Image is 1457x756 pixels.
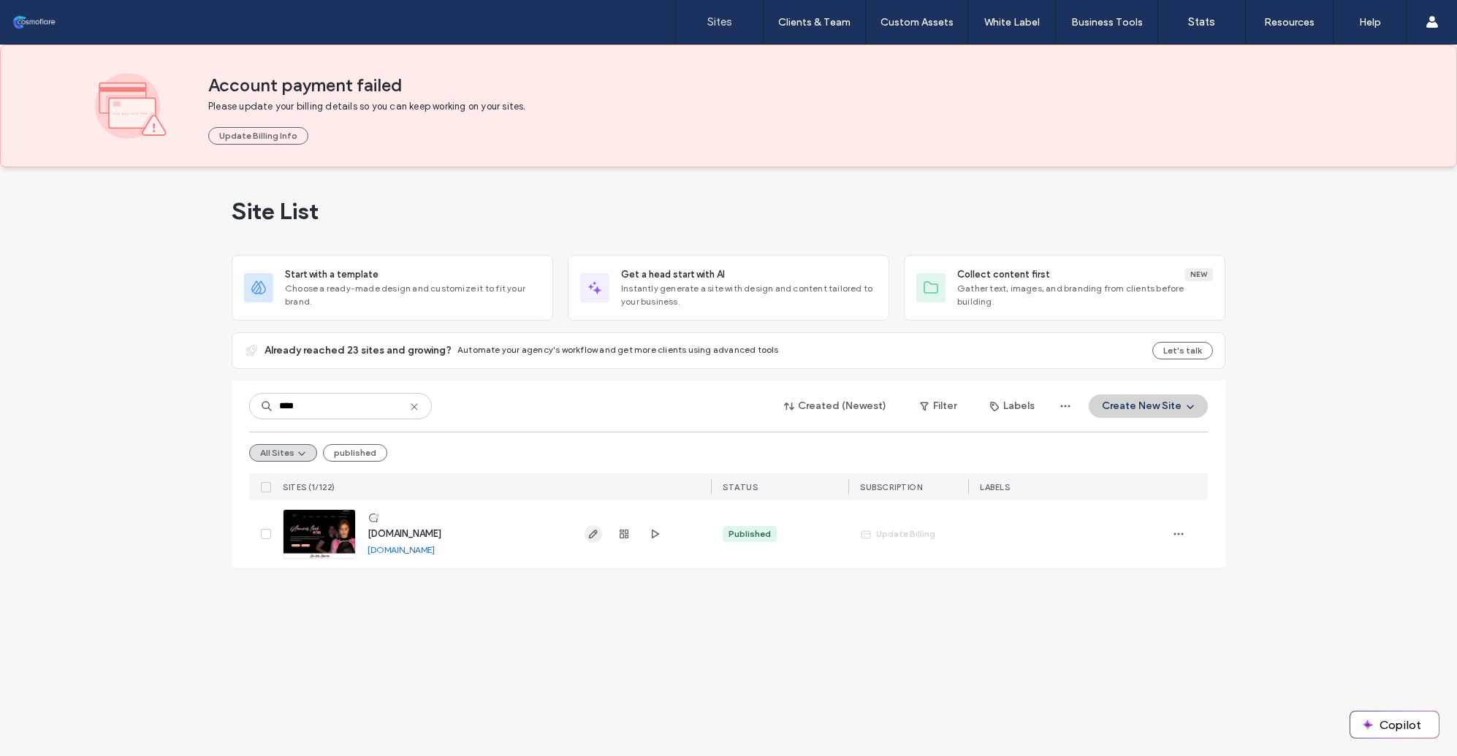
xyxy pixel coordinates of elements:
label: Sites [707,15,732,28]
div: Get a head start with AIInstantly generate a site with design and content tailored to your business. [568,255,889,321]
span: LABELS [980,482,1010,492]
span: Please update your billing details so you can keep working on your sites. [208,99,585,114]
button: Create New Site [1089,394,1208,418]
span: SUBSCRIPTION [860,482,922,492]
div: Start with a templateChoose a ready-made design and customize it to fit your brand. [232,255,553,321]
span: Help [34,10,64,23]
button: Filter [905,394,971,418]
button: Let's talk [1152,342,1213,359]
span: Automate your agency's workflow and get more clients using advanced tools [457,344,779,355]
button: Labels [977,394,1048,418]
div: Published [728,527,771,541]
span: Account payment failed [208,75,1362,96]
span: Site List [232,196,319,226]
a: [DOMAIN_NAME] [368,528,441,539]
button: published [323,444,387,462]
span: Start with a template [285,267,378,282]
span: Collect content first [957,267,1050,282]
div: New [1184,268,1213,281]
label: White Label [984,16,1040,28]
span: STATUS [723,482,758,492]
a: [DOMAIN_NAME] [368,544,435,555]
span: Choose a ready-made design and customize it to fit your brand. [285,282,541,308]
div: Collect content firstNewGather text, images, and branding from clients before building. [904,255,1225,321]
label: Help [1359,16,1381,28]
span: Already reached 23 sites and growing? [265,343,452,358]
span: Gather text, images, and branding from clients before building. [957,282,1213,308]
span: SITES (1/122) [283,482,335,492]
label: Custom Assets [880,16,954,28]
button: Created (Newest) [772,394,899,418]
label: Stats [1188,15,1215,28]
span: Update Billing [860,527,935,541]
label: Resources [1264,16,1315,28]
span: Instantly generate a site with design and content tailored to your business. [621,282,877,308]
button: All Sites [249,444,317,462]
span: Get a head start with AI [621,267,725,282]
label: Clients & Team [778,16,851,28]
button: Update Billing Info [208,127,308,145]
button: Copilot [1350,711,1439,738]
label: Business Tools [1071,16,1143,28]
